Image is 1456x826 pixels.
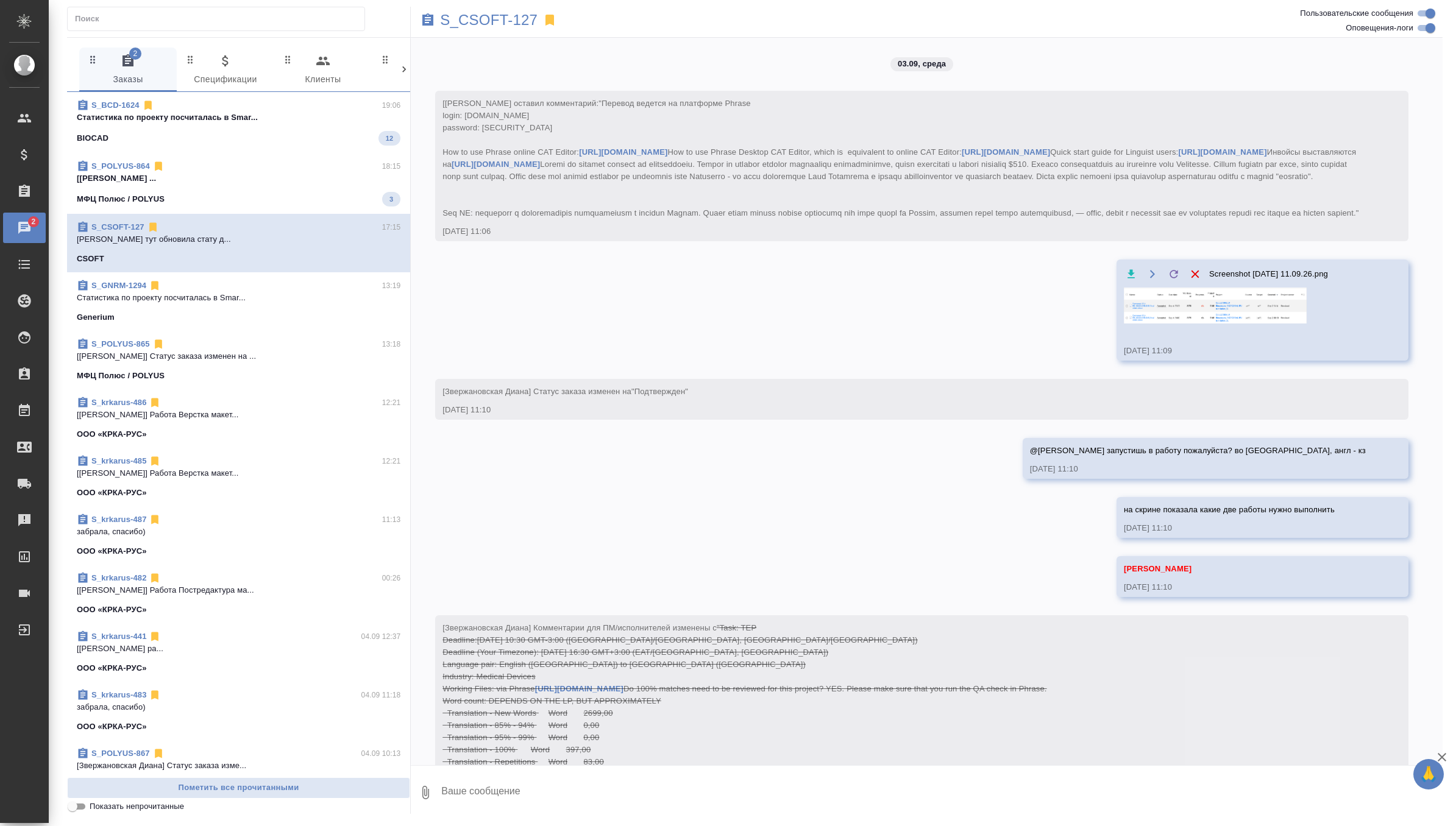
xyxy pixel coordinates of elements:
a: [URL][DOMAIN_NAME] [452,160,540,169]
p: 17:15 [382,221,401,233]
span: 2 [129,48,141,60]
svg: Отписаться [152,338,165,350]
span: "Подтвержден" [631,387,688,396]
svg: Отписаться [149,514,161,526]
span: Клиенты [282,54,364,87]
p: [[PERSON_NAME]] Работа Верстка макет... [77,467,400,479]
a: S_krkarus-485 [91,456,146,465]
p: забрала, спасибо) [77,526,400,538]
div: S_CSOFT-12717:15[PERSON_NAME] тут обновила стату д...CSOFT [67,214,410,272]
span: @[PERSON_NAME] запустишь в работу пожалуйста? во [GEOGRAPHIC_DATA], англ - кз [1030,446,1366,455]
div: S_BCD-162419:06Cтатистика по проекту посчиталась в Smar...BIOCAD12 [67,92,410,153]
svg: Зажми и перетащи, чтобы поменять порядок вкладок [87,54,99,65]
div: S_krkarus-48711:13забрала, спасибо)ООО «КРКА-РУС» [67,506,410,565]
button: Удалить файл [1188,266,1203,281]
span: [Звержановская Диана] Статус заказа изменен на [442,387,688,396]
span: Показать непрочитанные [90,800,184,813]
button: Пометить все прочитанными [67,777,410,799]
div: S_POLYUS-86513:18[[PERSON_NAME]] Статус заказа изменен на ...МФЦ Полюс / POLYUS [67,331,410,389]
span: Оповещения-логи [1346,22,1413,34]
svg: Зажми и перетащи, чтобы поменять порядок вкладок [282,54,294,65]
a: S_BCD-1624 [91,101,140,110]
a: S_krkarus-483 [91,690,146,699]
a: [URL][DOMAIN_NAME] [535,684,623,693]
p: [[PERSON_NAME]] Статус заказа изменен на ... [77,350,400,362]
div: S_POLYUS-86704.09 10:13[Звержановская Диана] Статус заказа изме...МФЦ Полюс / POLYUS [67,740,410,799]
div: S_POLYUS-86418:15[[PERSON_NAME] ...МФЦ Полюс / POLYUS3 [67,153,410,214]
div: S_krkarus-48200:26[[PERSON_NAME]] Работа Постредактура ма...ООО «КРКА-РУС» [67,565,410,623]
div: [DATE] 11:09 [1124,345,1366,357]
label: Обновить файл [1167,266,1182,281]
button: 🙏 [1413,759,1444,789]
p: 00:26 [382,572,401,584]
p: 04.09 12:37 [361,630,401,643]
a: [URL][DOMAIN_NAME] [1178,147,1266,157]
svg: Зажми и перетащи, чтобы поменять порядок вкладок [380,54,391,65]
span: Входящие [379,54,462,87]
a: S_POLYUS-864 [91,161,150,171]
span: [[PERSON_NAME] оставил комментарий: [442,99,1358,217]
div: [DATE] 11:10 [442,404,1366,416]
p: МФЦ Полюс / POLYUS [77,370,165,382]
div: S_krkarus-48304.09 11:18забрала, спасибо)ООО «КРКА-РУС» [67,682,410,740]
p: забрала, спасибо) [77,701,400,713]
svg: Зажми и перетащи, чтобы поменять порядок вкладок [185,54,196,65]
p: 19:06 [382,99,401,111]
div: S_GNRM-129413:19Cтатистика по проекту посчиталась в Smar...Generium [67,272,410,331]
p: [[PERSON_NAME]] Работа Верстка макет... [77,409,400,421]
a: 2 [3,213,46,243]
svg: Отписаться [149,630,161,643]
button: Скачать [1124,266,1139,281]
p: [PERSON_NAME] тут обновила стату д... [77,233,400,245]
p: [[PERSON_NAME]] Работа Постредактура ма... [77,584,400,596]
svg: Отписаться [152,160,165,172]
p: МФЦ Полюс / POLYUS [77,193,165,205]
input: Поиск [75,10,364,27]
p: 18:15 [382,160,401,172]
a: S_GNRM-1294 [91,281,146,290]
div: [DATE] 11:10 [1124,522,1366,534]
span: Заказы [87,54,169,87]
a: S_krkarus-482 [91,573,146,582]
svg: Отписаться [149,455,161,467]
span: [PERSON_NAME] [1124,564,1191,573]
p: ООО «КРКА-РУС» [77,487,147,499]
span: на скрине показала какие две работы нужно выполнить [1124,505,1335,514]
span: 2 [24,216,43,228]
p: 13:19 [382,280,401,292]
div: S_krkarus-44104.09 12:37[[PERSON_NAME] ра...ООО «КРКА-РУС» [67,623,410,682]
p: ООО «КРКА-РУС» [77,428,147,440]
a: S_krkarus-487 [91,515,146,524]
a: S_krkarus-441 [91,632,146,641]
p: BIOCAD [77,132,108,144]
p: 04.09 10:13 [361,747,401,760]
a: [URL][DOMAIN_NAME] [962,147,1050,157]
p: ООО «КРКА-РУС» [77,662,147,674]
p: Generium [77,311,115,323]
p: [[PERSON_NAME] ра... [77,643,400,655]
p: Cтатистика по проекту посчиталась в Smar... [77,292,400,304]
button: Открыть на драйве [1145,266,1160,281]
p: 13:18 [382,338,401,350]
div: [DATE] 11:10 [1030,463,1366,475]
p: [[PERSON_NAME] ... [77,172,400,185]
span: Пометить все прочитанными [74,781,403,795]
a: S_POLYUS-865 [91,339,150,348]
img: Screenshot 2025-09-03 at 11.09.26.png [1124,288,1307,323]
div: [DATE] 11:10 [1124,581,1366,593]
svg: Отписаться [149,397,161,409]
span: "Task: TEP Deadline:[DATE] 10:30 GMT-3:00 ([GEOGRAPHIC_DATA]/[GEOGRAPHIC_DATA], [GEOGRAPHIC_DATA]... [442,623,1046,791]
svg: Отписаться [152,747,165,760]
a: S_CSOFT-127 [91,222,144,231]
svg: Отписаться [149,280,161,292]
a: S_POLYUS-867 [91,749,150,758]
span: Пользовательские сообщения [1300,7,1413,19]
a: S_CSOFT-127 [440,14,538,26]
a: S_krkarus-486 [91,398,146,407]
span: 🙏 [1418,761,1439,787]
p: ООО «КРКА-РУС» [77,721,147,733]
svg: Отписаться [142,99,154,111]
p: [Звержановская Диана] Статус заказа изме... [77,760,400,772]
p: 04.09 11:18 [361,689,401,701]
